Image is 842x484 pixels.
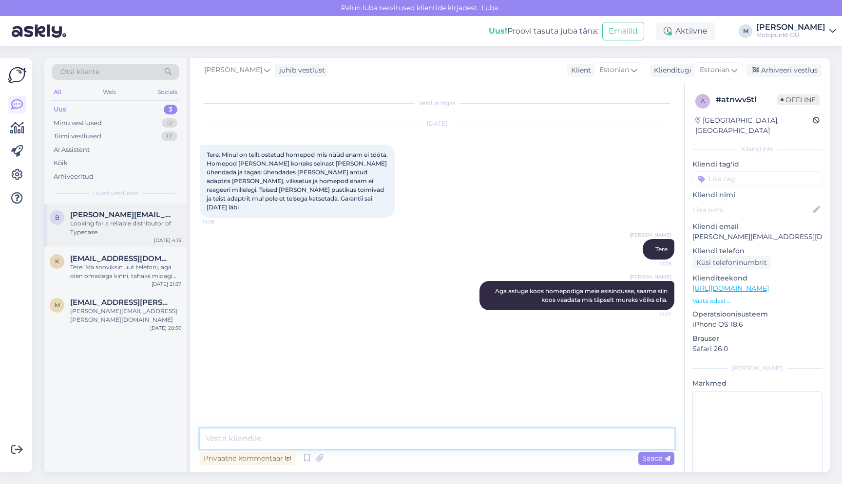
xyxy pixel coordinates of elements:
span: monika.aedma@gmail.com [70,298,172,307]
div: Kliendi info [692,145,823,153]
div: Aktiivne [656,22,715,40]
span: Tere [655,245,668,253]
span: [PERSON_NAME] [630,231,671,239]
span: 14:18 [203,218,239,225]
input: Lisa tag [692,171,823,186]
span: [PERSON_NAME] [630,273,671,280]
div: Tiimi vestlused [54,131,101,141]
p: Kliendi telefon [692,246,823,256]
span: benson@typecase.co [70,210,172,219]
p: iPhone OS 18.6 [692,319,823,330]
div: Minu vestlused [54,118,102,128]
p: Kliendi tag'id [692,159,823,169]
p: Safari 26.0 [692,344,823,354]
span: Otsi kliente [60,67,99,77]
span: Estonian [700,65,729,75]
div: Kõik [54,158,68,168]
div: [PERSON_NAME] [756,23,825,31]
div: AI Assistent [54,145,90,155]
span: a [701,97,705,105]
span: Aga astuge koos homepodiga meie esisindusse, saame siin koos vaadata mis täpselt mureks võiks olla. [495,287,669,303]
span: kunozifier@gmail.com [70,254,172,263]
p: Vaata edasi ... [692,297,823,305]
p: Märkmed [692,378,823,389]
p: [PERSON_NAME][EMAIL_ADDRESS][DOMAIN_NAME] [692,232,823,242]
p: Kliendi email [692,222,823,232]
a: [URL][DOMAIN_NAME] [692,284,769,293]
div: Arhiveeri vestlus [746,64,822,77]
span: [PERSON_NAME] [204,65,262,75]
div: Arhiveeritud [54,172,94,182]
span: Saada [642,454,670,463]
div: Privaatne kommentaar [200,452,295,465]
span: m [55,301,60,309]
div: All [52,86,63,98]
div: Mobipunkt OÜ [756,31,825,39]
input: Lisa nimi [693,205,811,215]
span: Uued vestlused [93,189,138,198]
div: Küsi telefoninumbrit [692,256,771,269]
div: juhib vestlust [275,65,325,75]
a: [PERSON_NAME]Mobipunkt OÜ [756,23,836,39]
span: Offline [777,94,820,105]
p: Brauser [692,334,823,344]
p: Operatsioonisüsteem [692,309,823,319]
div: 17 [161,131,177,141]
div: 3 [164,105,177,114]
div: Socials [155,86,179,98]
div: [PERSON_NAME] [692,364,823,372]
div: 12 [162,118,177,128]
div: # atnwv5tl [716,94,777,106]
span: 17:27 [635,311,671,318]
div: [DATE] 21:57 [152,280,181,288]
b: Uus! [489,26,507,36]
span: Tere. Minul on teilt ostetud homepod mis nüüd enam ei tööta. Homepod [PERSON_NAME] korraks seinas... [207,151,389,211]
span: Estonian [599,65,629,75]
div: Vestlus algas [200,99,674,108]
div: Klient [567,65,591,75]
div: Klienditugi [650,65,691,75]
div: [DATE] 20:56 [150,324,181,332]
img: Askly Logo [8,66,26,84]
div: Proovi tasuta juba täna: [489,25,598,37]
span: b [55,214,59,221]
span: k [55,258,59,265]
div: Looking for a reliable distributor of Typecase [70,219,181,237]
div: Tere! Ma sooviksin uut telefoni, aga olen omadega kinni, tahaks midagi mis on kõrgem kui 60hz ekr... [70,263,181,280]
div: Uus [54,105,66,114]
div: [GEOGRAPHIC_DATA], [GEOGRAPHIC_DATA] [695,115,813,136]
span: Luba [478,3,501,12]
p: Kliendi nimi [692,190,823,200]
div: [DATE] 4:13 [154,237,181,244]
div: [DATE] [200,119,674,128]
button: Emailid [602,22,644,40]
div: [PERSON_NAME][EMAIL_ADDRESS][PERSON_NAME][DOMAIN_NAME] [70,307,181,324]
span: 17:26 [635,260,671,267]
div: M [739,24,752,38]
p: Klienditeekond [692,273,823,283]
div: Web [101,86,118,98]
